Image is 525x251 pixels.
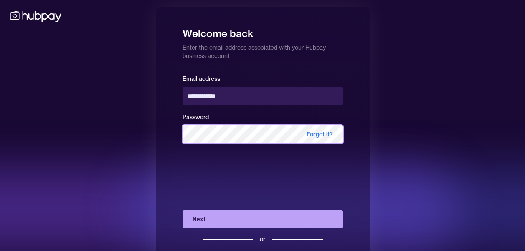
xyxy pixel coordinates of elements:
[183,75,220,83] label: Email address
[260,235,265,243] div: or
[297,125,343,143] span: Forgot it?
[183,40,343,60] p: Enter the email address associated with your Hubpay business account
[183,22,343,40] h1: Welcome back
[183,210,343,228] button: Next
[183,113,209,121] label: Password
